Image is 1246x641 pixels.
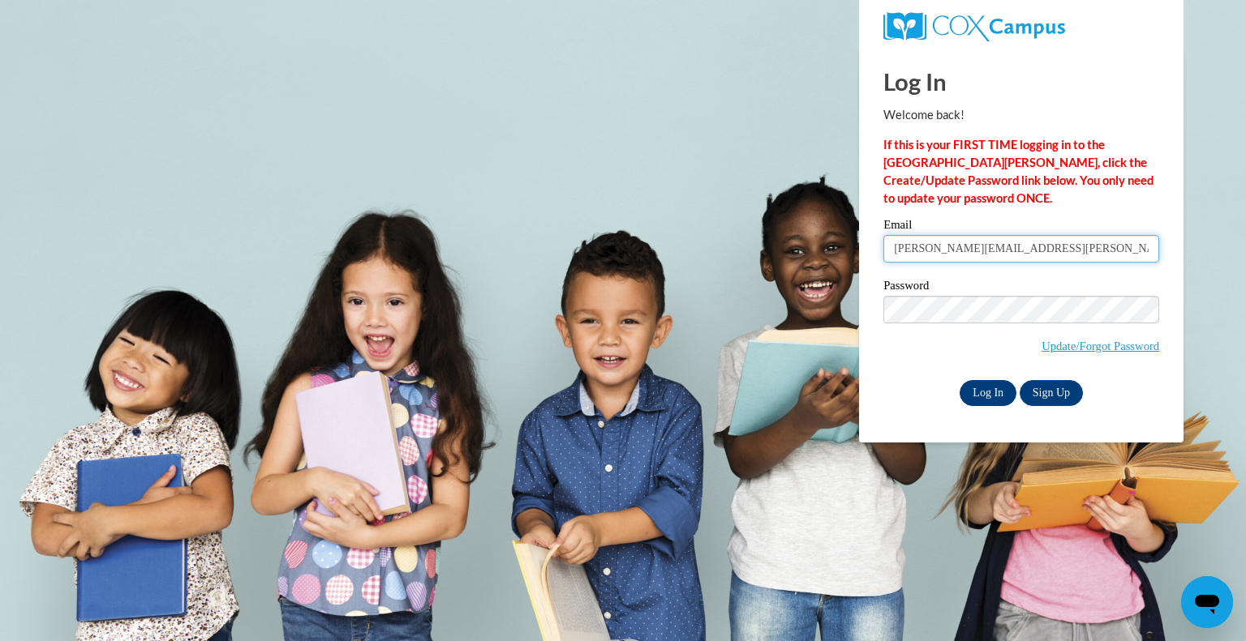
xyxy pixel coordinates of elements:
[883,106,1159,124] p: Welcome back!
[1042,340,1159,353] a: Update/Forgot Password
[883,65,1159,98] h1: Log In
[883,280,1159,296] label: Password
[1181,576,1233,628] iframe: Button to launch messaging window
[883,219,1159,235] label: Email
[883,12,1159,41] a: COX Campus
[883,138,1154,205] strong: If this is your FIRST TIME logging in to the [GEOGRAPHIC_DATA][PERSON_NAME], click the Create/Upd...
[960,380,1016,406] input: Log In
[1020,380,1083,406] a: Sign Up
[883,12,1065,41] img: COX Campus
